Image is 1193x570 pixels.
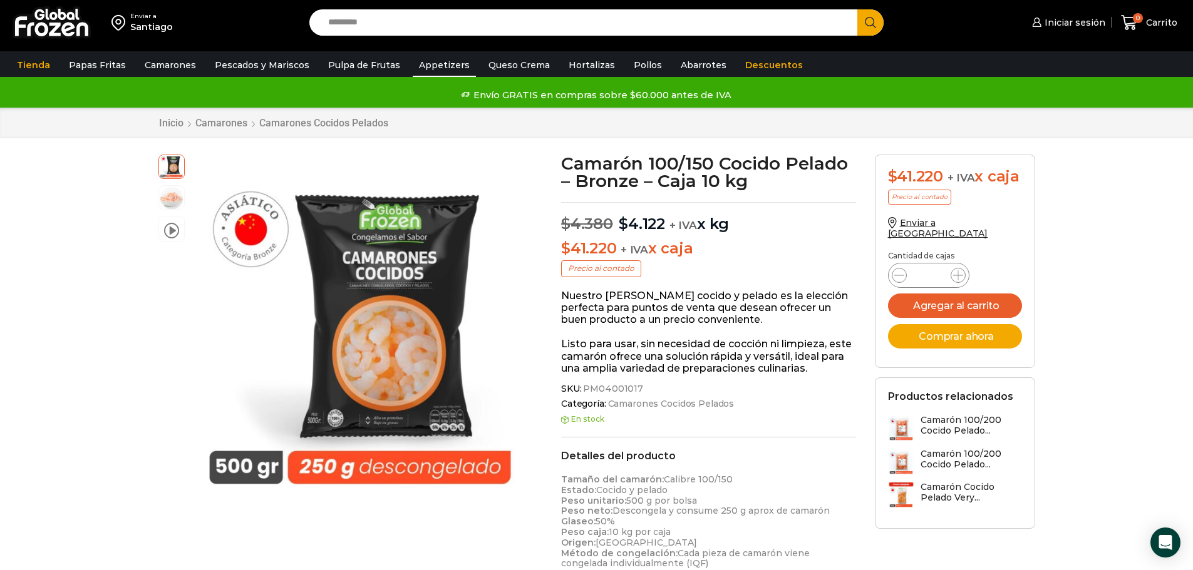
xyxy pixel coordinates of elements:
[561,239,616,257] bdi: 41.220
[561,240,856,258] p: x caja
[561,537,596,548] strong: Origen:
[888,415,1022,442] a: Camarón 100/200 Cocido Pelado...
[1029,10,1105,35] a: Iniciar sesión
[561,202,856,233] p: x kg
[561,547,678,559] strong: Método de congelación:
[739,53,809,77] a: Descuentos
[888,217,988,239] a: Enviar a [GEOGRAPHIC_DATA]
[158,117,389,129] nav: Breadcrumb
[322,53,406,77] a: Pulpa de Frutas
[606,399,735,409] a: Camarones Cocidos Pelados
[561,474,664,485] strong: Tamaño del camarón:
[888,324,1022,349] button: Comprar ahora
[130,21,173,33] div: Santiago
[581,384,643,394] span: PM04001017
[561,239,571,257] span: $
[619,215,665,233] bdi: 4.122
[561,338,856,374] p: Listo para usar, sin necesidad de cocción ni limpieza, este camarón ofrece una solución rápida y ...
[1118,8,1180,38] a: 0 Carrito
[159,153,184,178] span: Camarón 100/150 Cocido Pelado
[921,449,1022,470] h3: Camarón 100/200 Cocido Pelado...
[1150,527,1180,557] div: Open Intercom Messenger
[482,53,556,77] a: Queso Crema
[561,415,856,424] p: En stock
[209,53,316,77] a: Pescados y Mariscos
[561,450,856,462] h2: Detalles del producto
[621,243,648,256] span: + IVA
[888,482,1022,509] a: Camarón Cocido Pelado Very...
[561,215,571,233] span: $
[888,190,951,205] p: Precio al contado
[888,293,1022,318] button: Agregar al carrito
[921,415,1022,436] h3: Camarón 100/200 Cocido Pelado...
[561,290,856,326] p: Nuestro [PERSON_NAME] cocido y pelado es la elección perfecta para puntos de venta que desean ofr...
[561,505,612,516] strong: Peso neto:
[888,167,943,185] bdi: 41.220
[888,167,897,185] span: $
[857,9,884,36] button: Search button
[138,53,202,77] a: Camarones
[561,155,856,190] h1: Camarón 100/150 Cocido Pelado – Bronze – Caja 10 kg
[195,117,248,129] a: Camarones
[561,526,609,537] strong: Peso caja:
[619,215,628,233] span: $
[888,449,1022,476] a: Camarón 100/200 Cocido Pelado...
[413,53,476,77] a: Appetizers
[11,53,56,77] a: Tienda
[948,171,975,184] span: + IVA
[888,168,1022,186] div: x caja
[111,12,130,33] img: address-field-icon.svg
[627,53,668,77] a: Pollos
[159,186,184,211] span: 100-150
[921,482,1022,503] h3: Camarón Cocido Pelado Very...
[561,215,613,233] bdi: 4.380
[674,53,733,77] a: Abarrotes
[259,117,389,129] a: Camarones Cocidos Pelados
[561,474,856,569] p: Calibre 100/150 Cocido y pelado 500 g por bolsa Descongela y consume 250 g aprox de camarón 50% 1...
[561,384,856,394] span: SKU:
[63,53,132,77] a: Papas Fritas
[888,390,1013,402] h2: Productos relacionados
[1133,13,1143,23] span: 0
[561,495,626,506] strong: Peso unitario:
[561,484,596,496] strong: Estado:
[561,260,641,277] p: Precio al contado
[158,117,184,129] a: Inicio
[1143,16,1177,29] span: Carrito
[562,53,621,77] a: Hortalizas
[561,399,856,409] span: Categoría:
[561,516,596,527] strong: Glaseo:
[130,12,173,21] div: Enviar a
[888,252,1022,260] p: Cantidad de cajas
[669,219,697,232] span: + IVA
[917,267,941,284] input: Product quantity
[1041,16,1105,29] span: Iniciar sesión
